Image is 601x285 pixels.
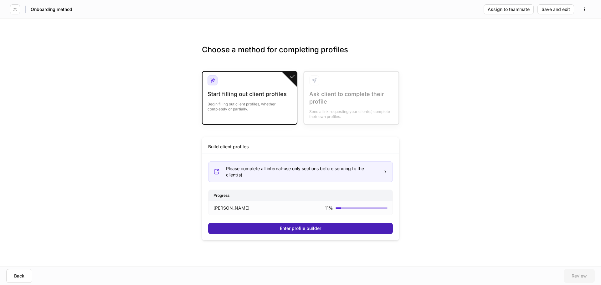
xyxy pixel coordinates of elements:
[208,90,292,98] div: Start filling out client profiles
[14,274,24,278] div: Back
[208,223,393,234] button: Enter profile builder
[484,4,534,14] button: Assign to teammate
[31,6,72,13] h5: Onboarding method
[213,205,249,211] p: [PERSON_NAME]
[202,45,399,65] h3: Choose a method for completing profiles
[6,269,32,283] button: Back
[325,205,333,211] p: 11 %
[208,98,292,112] div: Begin filling out client profiles, whether completely or partially.
[208,144,249,150] div: Build client profiles
[488,7,530,12] div: Assign to teammate
[280,226,321,231] div: Enter profile builder
[208,190,393,201] div: Progress
[537,4,574,14] button: Save and exit
[542,7,570,12] div: Save and exit
[226,165,378,178] div: Please complete all internal-use only sections before sending to the client(s)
